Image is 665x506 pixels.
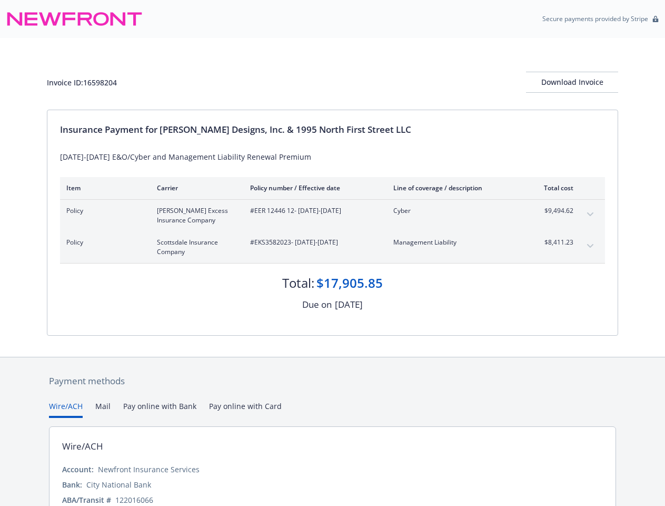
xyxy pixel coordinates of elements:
[250,206,376,216] span: #EER 12446 12 - [DATE]-[DATE]
[157,206,233,225] span: [PERSON_NAME] Excess Insurance Company
[47,77,117,88] div: Invoice ID: 16598204
[157,183,233,192] div: Carrier
[62,464,94,475] div: Account:
[316,274,383,292] div: $17,905.85
[534,238,573,247] span: $8,411.23
[534,206,573,216] span: $9,494.62
[62,494,111,505] div: ABA/Transit #
[86,479,151,490] div: City National Bank
[98,464,200,475] div: Newfront Insurance Services
[49,374,616,388] div: Payment methods
[123,401,196,418] button: Pay online with Bank
[60,231,605,263] div: PolicyScottsdale Insurance Company#EKS3582023- [DATE]-[DATE]Management Liability$8,411.23expand c...
[526,72,618,93] button: Download Invoice
[335,298,363,312] div: [DATE]
[49,401,83,418] button: Wire/ACH
[393,183,517,192] div: Line of coverage / description
[115,494,153,505] div: 122016066
[250,238,376,247] span: #EKS3582023 - [DATE]-[DATE]
[393,206,517,216] span: Cyber
[393,238,517,247] span: Management Liability
[60,123,605,137] div: Insurance Payment for [PERSON_NAME] Designs, Inc. & 1995 North First Street LLC
[66,238,140,247] span: Policy
[157,238,233,257] span: Scottsdale Insurance Company
[534,183,573,192] div: Total cost
[302,298,332,312] div: Due on
[60,151,605,162] div: [DATE]-[DATE] E&O/Cyber and Management Liability Renewal Premium
[62,440,103,453] div: Wire/ACH
[582,238,599,255] button: expand content
[62,479,82,490] div: Bank:
[526,72,618,92] div: Download Invoice
[95,401,111,418] button: Mail
[282,274,314,292] div: Total:
[250,183,376,192] div: Policy number / Effective date
[60,200,605,231] div: Policy[PERSON_NAME] Excess Insurance Company#EER 12446 12- [DATE]-[DATE]Cyber$9,494.62expand content
[209,401,282,418] button: Pay online with Card
[542,14,648,23] p: Secure payments provided by Stripe
[66,206,140,216] span: Policy
[582,206,599,223] button: expand content
[66,183,140,192] div: Item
